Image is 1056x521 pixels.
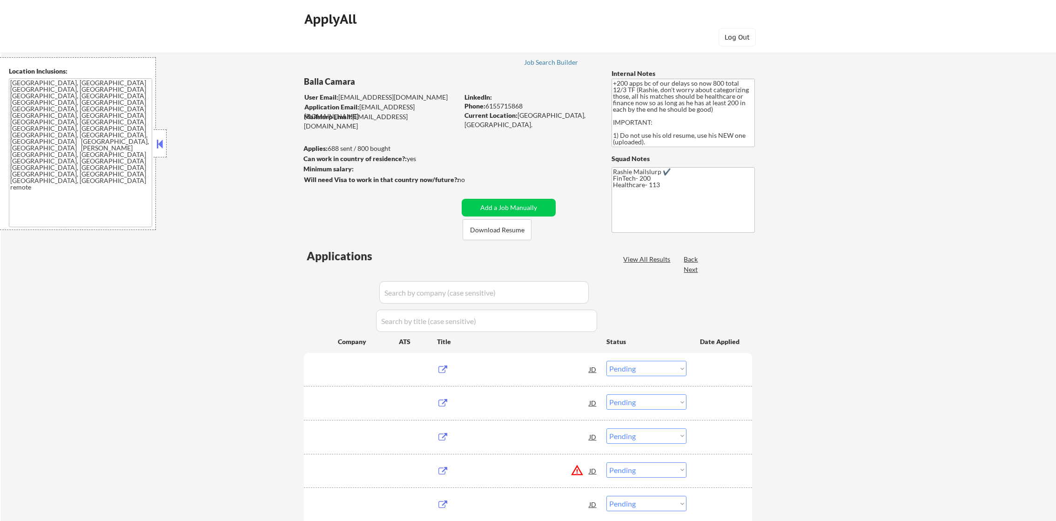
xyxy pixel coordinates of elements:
input: Search by title (case sensitive) [376,310,597,332]
div: Title [437,337,598,346]
strong: User Email: [304,93,338,101]
div: JD [588,496,598,513]
div: Location Inclusions: [9,67,152,76]
strong: Minimum salary: [303,165,354,173]
div: Job Search Builder [524,59,578,66]
button: Download Resume [463,219,531,240]
strong: Will need Visa to work in that country now/future?: [304,176,459,183]
div: Company [338,337,399,346]
div: Internal Notes [612,69,755,78]
div: Status [606,333,686,350]
div: 6155715868 [464,101,596,111]
input: Search by company (case sensitive) [379,281,589,304]
button: warning_amber [571,464,584,477]
strong: Mailslurp Email: [304,113,352,121]
button: Log Out [719,28,756,47]
strong: Current Location: [464,111,518,119]
div: ATS [399,337,437,346]
strong: Applies: [303,144,328,152]
div: Applications [307,250,399,262]
strong: Phone: [464,102,485,110]
div: [EMAIL_ADDRESS][DOMAIN_NAME] [304,112,458,130]
div: 688 sent / 800 bought [303,144,458,153]
strong: Can work in country of residence?: [303,155,407,162]
div: Balla Camara [304,76,495,88]
div: [GEOGRAPHIC_DATA], [GEOGRAPHIC_DATA]. [464,111,596,129]
button: Add a Job Manually [462,199,556,217]
div: [EMAIL_ADDRESS][DOMAIN_NAME] [304,93,458,102]
div: JD [588,462,598,479]
div: View All Results [623,255,673,264]
div: JD [588,428,598,445]
div: no [457,175,484,184]
div: yes [303,154,456,163]
div: Squad Notes [612,154,755,163]
strong: LinkedIn: [464,93,492,101]
strong: Application Email: [304,103,359,111]
div: Date Applied [700,337,741,346]
a: Job Search Builder [524,59,578,68]
div: ApplyAll [304,11,359,27]
div: JD [588,361,598,378]
div: [EMAIL_ADDRESS][DOMAIN_NAME] [304,102,458,121]
div: JD [588,394,598,411]
div: Next [684,265,699,274]
div: Back [684,255,699,264]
